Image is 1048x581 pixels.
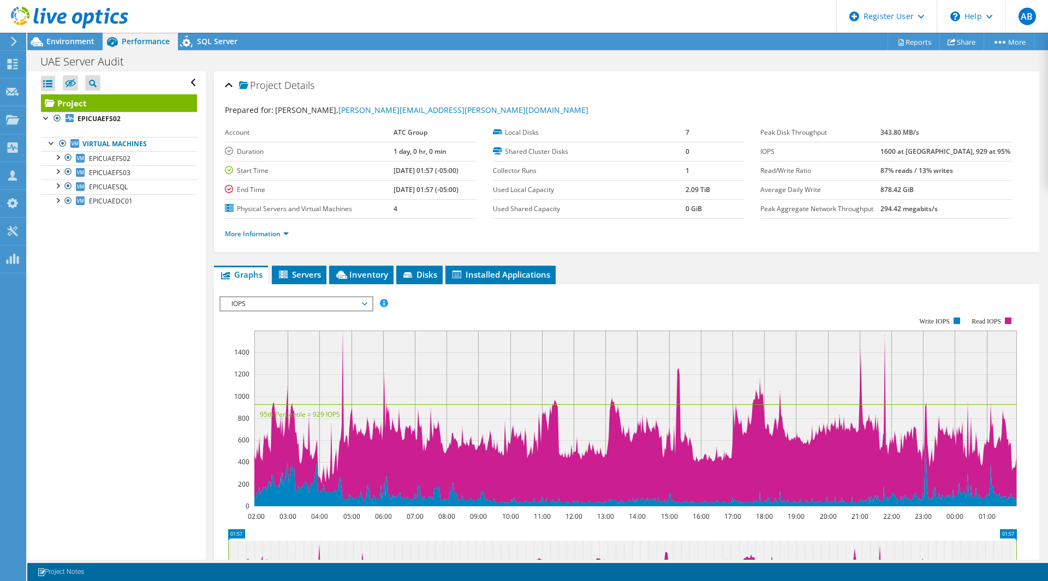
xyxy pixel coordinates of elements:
text: 11:00 [534,512,551,521]
a: More Information [225,229,289,238]
b: 4 [394,204,397,213]
a: Project Notes [29,565,92,579]
text: 04:00 [311,512,328,521]
b: 878.42 GiB [880,185,914,194]
text: 07:00 [407,512,424,521]
span: SQL Server [197,36,237,46]
label: Shared Cluster Disks [493,146,686,157]
text: 1400 [234,348,249,357]
span: EPICUAEDC01 [89,196,133,206]
span: Performance [122,36,170,46]
span: Inventory [335,269,388,280]
a: Virtual Machines [41,137,197,151]
text: Read IOPS [972,318,1002,325]
text: 14:00 [629,512,646,521]
label: IOPS [760,146,880,157]
a: EPICUAEFS02 [41,151,197,165]
label: Start Time [225,165,394,176]
text: 15:00 [661,512,678,521]
label: Prepared for: [225,105,273,115]
span: Graphs [219,269,263,280]
b: 343.80 MB/s [880,128,919,137]
text: 02:00 [248,512,265,521]
span: Details [284,79,314,92]
span: AB [1019,8,1036,25]
label: End Time [225,184,394,195]
text: 09:00 [470,512,487,521]
a: Project [41,94,197,112]
text: 17:00 [724,512,741,521]
a: More [984,33,1034,50]
span: IOPS [226,297,366,310]
text: 1000 [234,392,249,401]
text: 0 [246,501,249,511]
b: 1 day, 0 hr, 0 min [394,147,446,156]
text: 16:00 [693,512,710,521]
b: 7 [686,128,689,137]
label: Collector Runs [493,165,686,176]
label: Peak Aggregate Network Throughput [760,203,880,214]
text: 23:00 [915,512,932,521]
span: EPICUAESQL [89,182,128,191]
label: Average Daily Write [760,184,880,195]
text: 06:00 [375,512,392,521]
text: 03:00 [279,512,296,521]
text: 1200 [234,369,249,379]
b: [DATE] 01:57 (-05:00) [394,185,458,194]
text: 600 [238,435,249,445]
b: EPICUAEFS02 [78,114,121,123]
a: EPICUAESQL [41,179,197,194]
span: EPICUAEFS03 [89,168,130,177]
label: Account [225,127,394,138]
text: 21:00 [851,512,868,521]
b: 1600 at [GEOGRAPHIC_DATA], 929 at 95% [880,147,1010,156]
text: 800 [238,414,249,423]
a: EPICUAEDC01 [41,194,197,208]
span: Installed Applications [451,269,550,280]
b: 294.42 megabits/s [880,204,938,213]
text: 19:00 [788,512,805,521]
text: 20:00 [820,512,837,521]
text: 08:00 [438,512,455,521]
b: ATC Group [394,128,427,137]
b: 0 GiB [686,204,702,213]
text: 10:00 [502,512,519,521]
h1: UAE Server Audit [35,56,141,68]
a: Reports [888,33,940,50]
span: Disks [402,269,437,280]
text: 22:00 [883,512,900,521]
text: 18:00 [756,512,773,521]
a: [PERSON_NAME][EMAIL_ADDRESS][PERSON_NAME][DOMAIN_NAME] [338,105,588,115]
span: Environment [46,36,94,46]
text: 00:00 [946,512,963,521]
svg: \n [950,11,960,21]
b: [DATE] 01:57 (-05:00) [394,166,458,175]
label: Local Disks [493,127,686,138]
text: 200 [238,480,249,489]
b: 1 [686,166,689,175]
text: 01:00 [979,512,996,521]
text: 05:00 [343,512,360,521]
text: Write IOPS [919,318,950,325]
text: 400 [238,457,249,466]
label: Peak Disk Throughput [760,127,880,138]
span: EPICUAEFS02 [89,154,130,163]
span: Project [239,80,282,91]
text: 95th Percentile = 929 IOPS [260,410,340,419]
label: Read/Write Ratio [760,165,880,176]
text: 12:00 [565,512,582,521]
a: Share [939,33,984,50]
label: Used Local Capacity [493,184,686,195]
a: EPICUAEFS03 [41,165,197,179]
a: EPICUAEFS02 [41,112,197,126]
label: Used Shared Capacity [493,203,686,214]
span: [PERSON_NAME], [275,105,588,115]
span: Servers [277,269,321,280]
b: 0 [686,147,689,156]
label: Duration [225,146,394,157]
b: 2.09 TiB [686,185,710,194]
b: 87% reads / 13% writes [880,166,953,175]
label: Physical Servers and Virtual Machines [225,203,394,214]
text: 13:00 [597,512,614,521]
